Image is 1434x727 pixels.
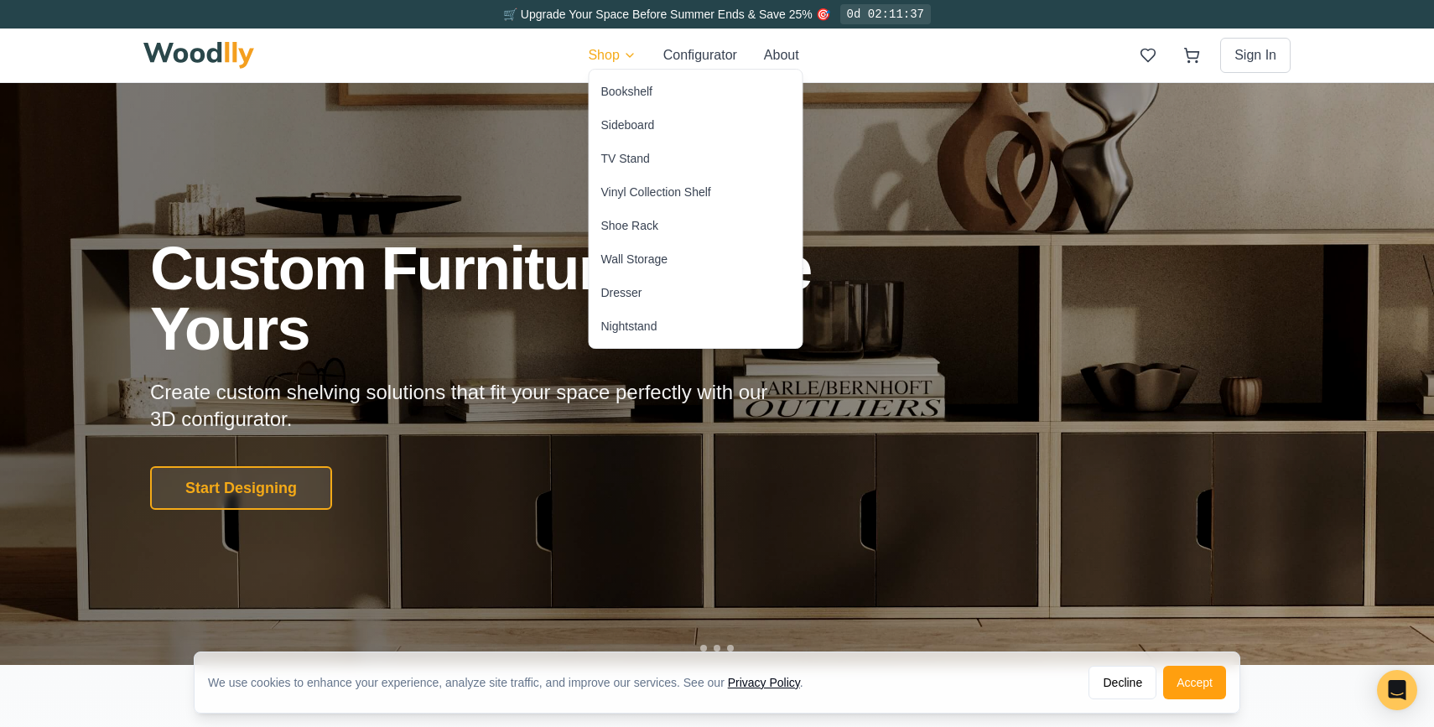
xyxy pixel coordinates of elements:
[601,217,658,234] div: Shoe Rack
[601,83,652,100] div: Bookshelf
[601,117,655,133] div: Sideboard
[601,318,657,335] div: Nightstand
[589,69,803,349] div: Shop
[601,251,668,267] div: Wall Storage
[601,184,711,200] div: Vinyl Collection Shelf
[601,150,650,167] div: TV Stand
[601,284,642,301] div: Dresser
